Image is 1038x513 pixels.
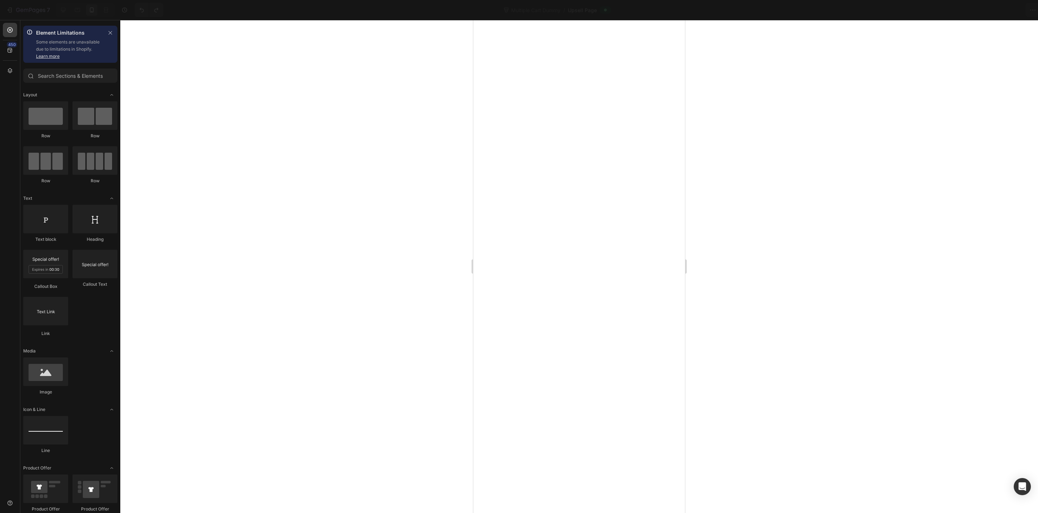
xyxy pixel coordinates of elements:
a: Learn more [36,54,60,59]
div: Text block [23,236,68,243]
div: Image [23,389,68,395]
iframe: Design area [473,20,685,513]
p: Element Limitations [36,29,103,37]
div: Product Offer [72,506,117,512]
span: Media [23,348,36,354]
div: 450 [7,42,17,47]
span: Icon & Line [23,406,45,413]
p: 7 [47,6,50,14]
button: Publish [1005,3,1035,17]
span: Toggle open [106,89,117,101]
span: Toggle open [106,193,117,204]
button: 7 [3,3,53,17]
div: Product Offer [23,506,68,512]
div: Callout Text [72,281,117,288]
div: Row [23,178,68,184]
div: Callout Box [23,283,68,290]
div: Heading [72,236,117,243]
div: Line [23,447,68,454]
div: Link [23,330,68,337]
div: Undo/Redo [135,3,163,17]
span: / [563,6,565,14]
span: Toggle open [106,345,117,357]
span: Save [985,7,997,13]
button: Save [979,3,1002,17]
span: Text [23,195,32,202]
p: Some elements are unavailable due to limitations in Shopify. [36,39,103,60]
div: Publish [1011,6,1029,14]
div: Row [72,133,117,139]
span: Upsell Page [568,6,597,14]
input: Search Sections & Elements [23,68,117,83]
div: Row [72,178,117,184]
span: Product Offer [23,465,51,471]
span: Multiple Cart Dummy [510,6,562,14]
div: Row [23,133,68,139]
div: Open Intercom Messenger [1014,478,1031,495]
span: Toggle open [106,462,117,474]
span: Layout [23,92,37,98]
span: Toggle open [106,404,117,415]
